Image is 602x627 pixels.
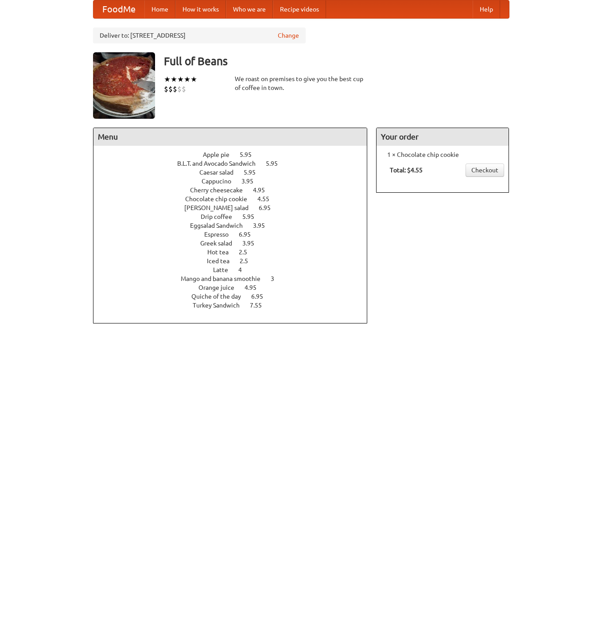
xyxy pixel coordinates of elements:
[190,187,252,194] span: Cherry cheesecake
[184,204,287,211] a: [PERSON_NAME] salad 6.95
[242,213,263,220] span: 5.95
[190,222,281,229] a: Eggsalad Sandwich 3.95
[198,284,243,291] span: Orange juice
[240,257,257,265] span: 2.5
[242,240,263,247] span: 3.95
[164,84,168,94] li: $
[390,167,423,174] b: Total: $4.55
[257,195,278,203] span: 4.55
[181,275,269,282] span: Mango and banana smoothie
[250,302,271,309] span: 7.55
[177,160,264,167] span: B.L.T. and Avocado Sandwich
[381,150,504,159] li: 1 × Chocolate chip cookie
[185,195,286,203] a: Chocolate chip cookie 4.55
[93,27,306,43] div: Deliver to: [STREET_ADDRESS]
[244,169,264,176] span: 5.95
[251,293,272,300] span: 6.95
[278,31,299,40] a: Change
[202,178,270,185] a: Cappucino 3.95
[203,151,268,158] a: Apple pie 5.95
[164,74,171,84] li: ★
[190,187,281,194] a: Cherry cheesecake 4.95
[93,128,367,146] h4: Menu
[93,52,155,119] img: angular.jpg
[266,160,287,167] span: 5.95
[171,74,177,84] li: ★
[253,222,274,229] span: 3.95
[207,249,264,256] a: Hot tea 2.5
[184,204,257,211] span: [PERSON_NAME] salad
[184,74,190,84] li: ★
[207,257,238,265] span: Iced tea
[200,240,241,247] span: Greek salad
[182,84,186,94] li: $
[239,249,256,256] span: 2.5
[175,0,226,18] a: How it works
[93,0,144,18] a: FoodMe
[191,293,280,300] a: Quiche of the day 6.95
[193,302,249,309] span: Turkey Sandwich
[245,284,265,291] span: 4.95
[204,231,267,238] a: Espresso 6.95
[198,284,273,291] a: Orange juice 4.95
[193,302,278,309] a: Turkey Sandwich 7.55
[173,84,177,94] li: $
[235,74,368,92] div: We roast on premises to give you the best cup of coffee in town.
[473,0,500,18] a: Help
[213,266,237,273] span: Latte
[177,160,294,167] a: B.L.T. and Avocado Sandwich 5.95
[377,128,509,146] h4: Your order
[238,266,251,273] span: 4
[202,178,240,185] span: Cappucino
[199,169,242,176] span: Caesar salad
[190,222,252,229] span: Eggsalad Sandwich
[190,74,197,84] li: ★
[168,84,173,94] li: $
[226,0,273,18] a: Who we are
[466,164,504,177] a: Checkout
[201,213,271,220] a: Drip coffee 5.95
[181,275,291,282] a: Mango and banana smoothie 3
[204,231,237,238] span: Espresso
[240,151,260,158] span: 5.95
[203,151,238,158] span: Apple pie
[177,74,184,84] li: ★
[200,240,271,247] a: Greek salad 3.95
[199,169,272,176] a: Caesar salad 5.95
[259,204,280,211] span: 6.95
[191,293,250,300] span: Quiche of the day
[185,195,256,203] span: Chocolate chip cookie
[207,249,237,256] span: Hot tea
[213,266,258,273] a: Latte 4
[164,52,509,70] h3: Full of Beans
[271,275,283,282] span: 3
[144,0,175,18] a: Home
[253,187,274,194] span: 4.95
[239,231,260,238] span: 6.95
[241,178,262,185] span: 3.95
[207,257,264,265] a: Iced tea 2.5
[201,213,241,220] span: Drip coffee
[273,0,326,18] a: Recipe videos
[177,84,182,94] li: $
